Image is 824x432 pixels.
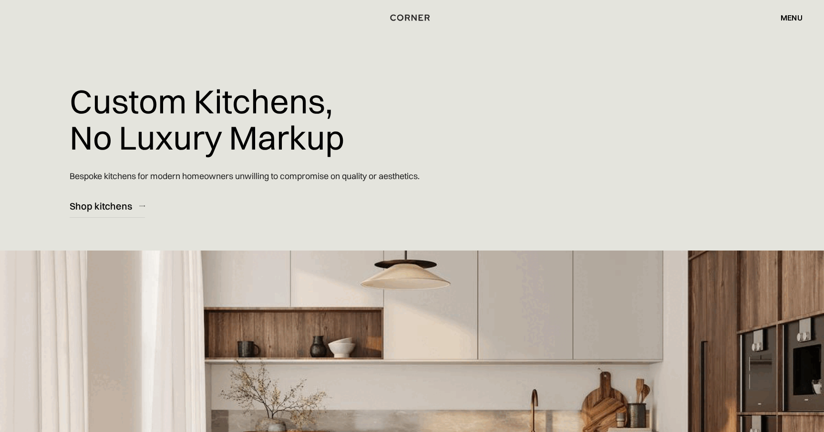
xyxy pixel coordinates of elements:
[70,200,132,212] div: Shop kitchens
[70,194,145,218] a: Shop kitchens
[70,76,344,162] h1: Custom Kitchens, No Luxury Markup
[380,11,444,24] a: home
[781,14,803,21] div: menu
[771,10,803,26] div: menu
[70,162,420,190] p: Bespoke kitchens for modern homeowners unwilling to compromise on quality or aesthetics.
